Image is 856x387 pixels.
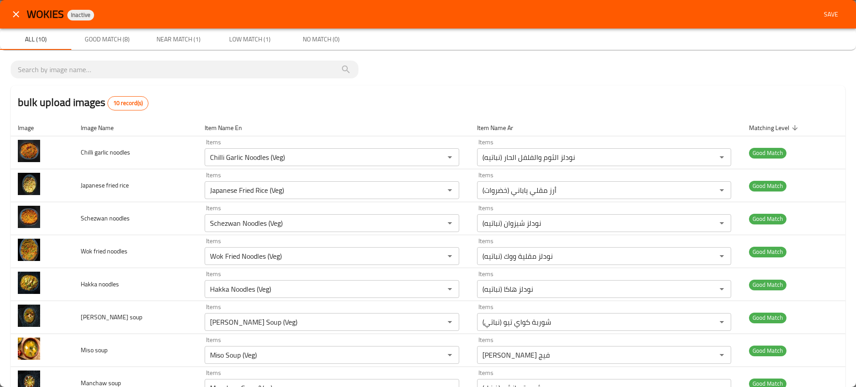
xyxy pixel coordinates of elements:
[716,283,728,295] button: Open
[5,34,66,45] span: All (10)
[81,179,129,191] span: Japanese fried rice
[444,151,456,163] button: Open
[749,148,786,158] span: Good Match
[5,4,27,25] button: close
[77,34,137,45] span: Good Match (8)
[716,184,728,196] button: Open
[749,214,786,224] span: Good Match
[820,9,842,20] span: Save
[81,311,142,323] span: [PERSON_NAME] soup
[291,34,351,45] span: No Match (0)
[67,10,94,20] div: Inactive
[81,122,125,133] span: Image Name
[444,283,456,295] button: Open
[716,349,728,361] button: Open
[444,184,456,196] button: Open
[18,173,40,195] img: Japanese fried rice
[148,34,209,45] span: Near Match (1)
[67,11,94,19] span: Inactive
[11,119,74,136] th: Image
[817,6,845,23] button: Save
[749,247,786,257] span: Good Match
[749,346,786,356] span: Good Match
[444,316,456,328] button: Open
[749,280,786,290] span: Good Match
[219,34,280,45] span: Low Match (1)
[18,338,40,360] img: Miso soup
[749,122,801,133] span: Matching Level
[81,344,107,356] span: Miso soup
[81,245,128,257] span: Wok fried noodles
[81,147,130,158] span: Chilli garlic noodles
[27,4,64,24] span: WOKIES
[18,94,148,110] h2: bulk upload images
[18,206,40,228] img: Schezwan noodles
[198,119,469,136] th: Item Name En
[444,349,456,361] button: Open
[81,212,130,224] span: Schezwan noodles
[18,239,40,261] img: Wok fried noodles
[716,151,728,163] button: Open
[716,217,728,229] button: Open
[18,305,40,327] img: Kway Teow soup
[749,181,786,191] span: Good Match
[18,62,351,77] input: search
[107,96,148,110] div: Total records count
[444,217,456,229] button: Open
[81,278,119,290] span: Hakka noodles
[444,250,456,262] button: Open
[749,313,786,323] span: Good Match
[716,250,728,262] button: Open
[18,272,40,294] img: Hakka noodles
[108,99,148,108] span: 10 record(s)
[470,119,742,136] th: Item Name Ar
[716,316,728,328] button: Open
[18,140,40,162] img: Chilli garlic noodles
